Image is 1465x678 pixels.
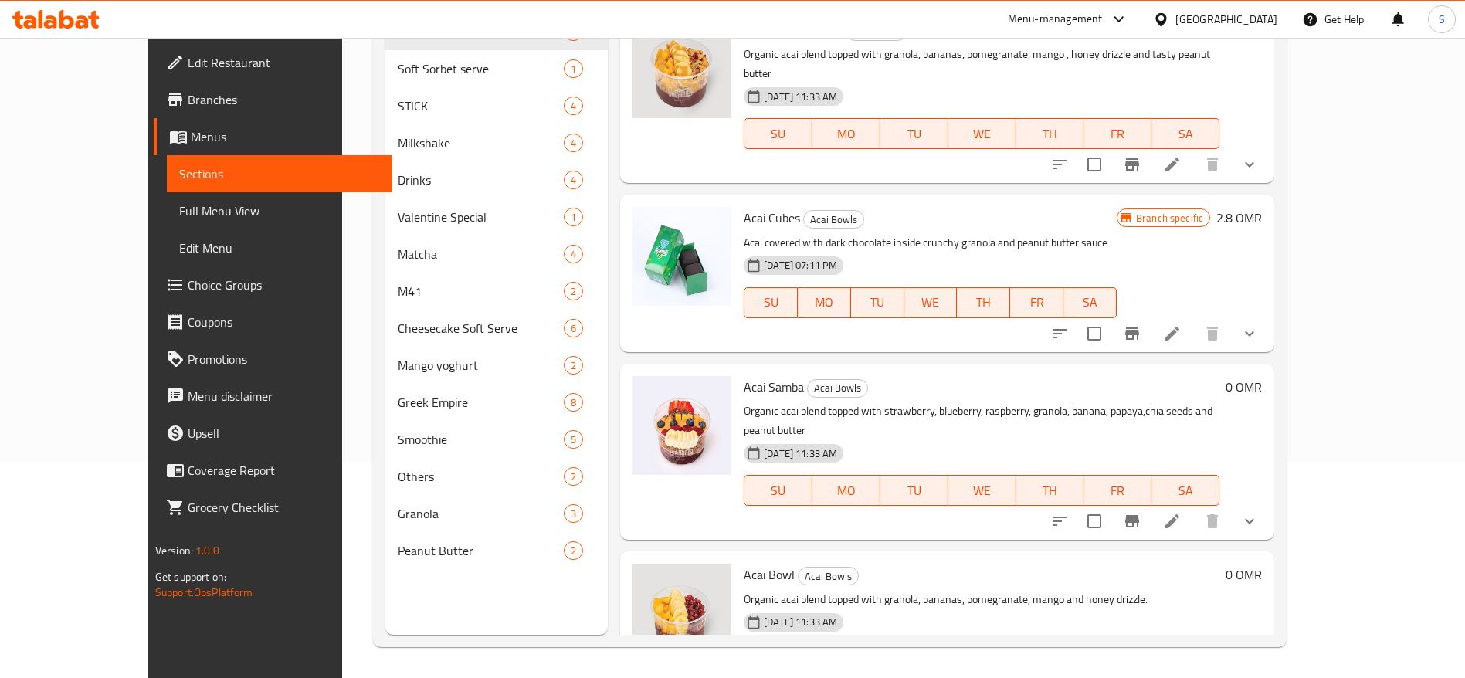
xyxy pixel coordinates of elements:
[1226,19,1262,41] h6: 0 OMR
[565,136,582,151] span: 4
[167,155,392,192] a: Sections
[385,310,608,347] div: Cheesecake Soft Serve6
[154,489,392,526] a: Grocery Checklist
[955,480,1010,502] span: WE
[564,282,583,300] div: items
[385,384,608,421] div: Greek Empire8
[564,467,583,486] div: items
[155,567,226,587] span: Get support on:
[565,358,582,373] span: 2
[812,475,880,506] button: MO
[1240,324,1259,343] svg: Show Choices
[798,567,859,585] div: Acai Bowls
[398,97,564,115] span: STICK
[385,347,608,384] div: Mango yoghurt2
[398,467,564,486] span: Others
[564,171,583,189] div: items
[195,541,219,561] span: 1.0.0
[564,393,583,412] div: items
[744,45,1219,83] p: Organic acai blend topped with granola, bananas, pomegranate, mango , honey drizzle and tasty pea...
[1240,155,1259,174] svg: Show Choices
[188,90,380,109] span: Branches
[398,393,564,412] span: Greek Empire
[807,379,868,398] div: Acai Bowls
[188,276,380,294] span: Choice Groups
[1041,315,1078,352] button: sort-choices
[1090,480,1145,502] span: FR
[1041,146,1078,183] button: sort-choices
[1130,211,1209,225] span: Branch specific
[1016,475,1084,506] button: TH
[565,210,582,225] span: 1
[188,424,380,442] span: Upsell
[398,282,564,300] div: M41
[1163,155,1182,174] a: Edit menu item
[744,206,800,229] span: Acai Cubes
[804,291,845,314] span: MO
[758,615,843,629] span: [DATE] 11:33 AM
[851,287,904,318] button: TU
[804,211,863,229] span: Acai Bowls
[179,239,380,257] span: Edit Menu
[808,379,867,397] span: Acai Bowls
[565,432,582,447] span: 5
[385,273,608,310] div: M412
[179,202,380,220] span: Full Menu View
[744,118,812,149] button: SU
[154,452,392,489] a: Coverage Report
[1216,207,1262,229] h6: 2.8 OMR
[564,430,583,449] div: items
[398,245,564,263] span: Matcha
[1163,324,1182,343] a: Edit menu item
[385,7,608,575] nav: Menu sections
[957,287,1010,318] button: TH
[1231,315,1268,352] button: show more
[744,375,804,398] span: Acai Samba
[799,568,858,585] span: Acai Bowls
[857,291,898,314] span: TU
[385,198,608,236] div: Valentine Special1
[1041,503,1078,540] button: sort-choices
[154,415,392,452] a: Upsell
[398,59,564,78] span: Soft Sorbet serve
[565,99,582,114] span: 4
[904,287,958,318] button: WE
[565,395,582,410] span: 8
[751,123,806,145] span: SU
[398,208,564,226] div: Valentine Special
[1158,480,1213,502] span: SA
[167,192,392,229] a: Full Menu View
[385,50,608,87] div: Soft Sorbet serve1
[398,541,564,560] div: Peanut Butter
[1158,123,1213,145] span: SA
[1194,315,1231,352] button: delete
[398,504,564,523] div: Granola
[758,90,843,104] span: [DATE] 11:33 AM
[188,461,380,480] span: Coverage Report
[1194,503,1231,540] button: delete
[911,291,951,314] span: WE
[751,480,806,502] span: SU
[1240,512,1259,531] svg: Show Choices
[1439,11,1445,28] span: S
[819,480,874,502] span: MO
[564,208,583,226] div: items
[188,313,380,331] span: Coupons
[887,123,942,145] span: TU
[565,173,582,188] span: 4
[398,134,564,152] div: Milkshake
[154,118,392,155] a: Menus
[154,44,392,81] a: Edit Restaurant
[758,446,843,461] span: [DATE] 11:33 AM
[758,258,843,273] span: [DATE] 07:11 PM
[398,319,564,337] span: Cheesecake Soft Serve
[398,171,564,189] span: Drinks
[1163,512,1182,531] a: Edit menu item
[1231,503,1268,540] button: show more
[1078,317,1111,350] span: Select to update
[1151,475,1219,506] button: SA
